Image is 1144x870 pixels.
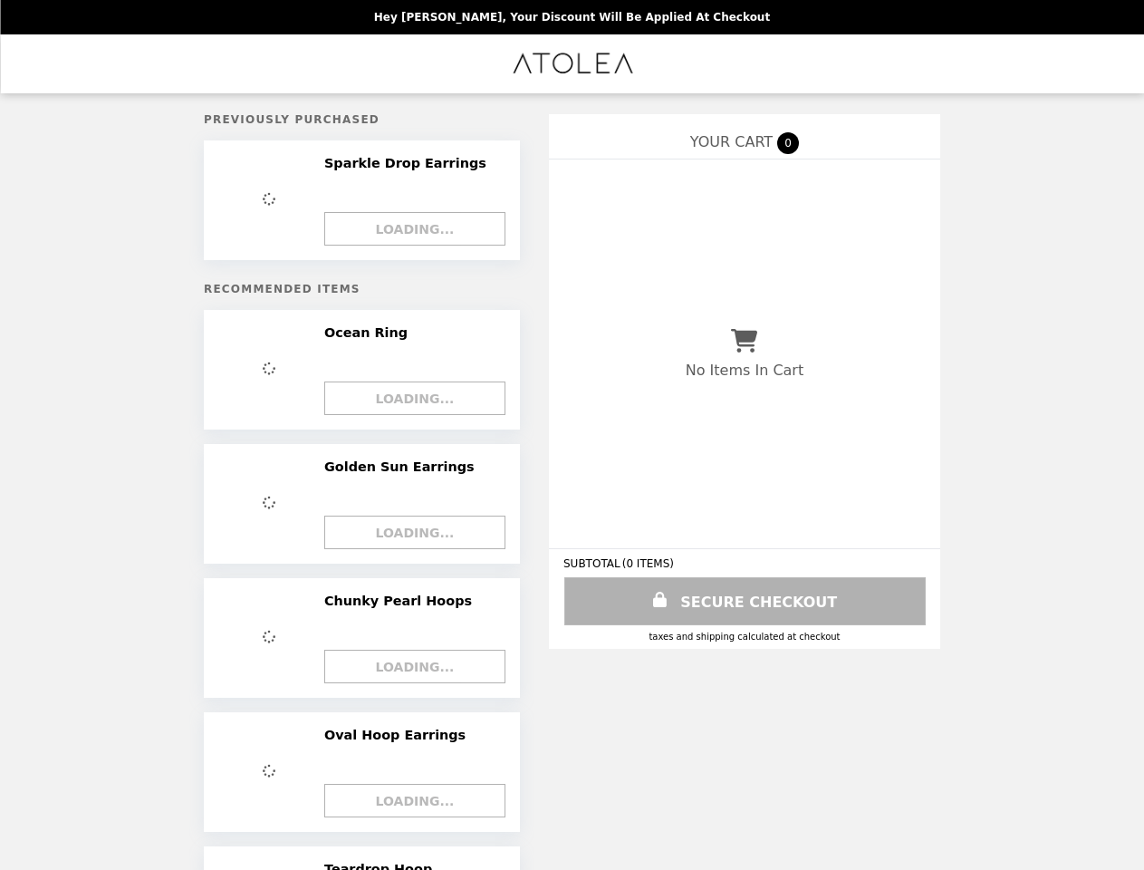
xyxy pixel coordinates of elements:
h2: Oval Hoop Earrings [324,727,473,743]
h2: Ocean Ring [324,324,415,341]
span: SUBTOTAL [563,557,622,570]
div: Taxes and Shipping calculated at checkout [563,632,926,642]
img: Brand Logo [510,45,634,82]
p: Hey [PERSON_NAME], your discount will be applied at checkout [374,11,770,24]
h5: Recommended Items [204,283,520,295]
h2: Chunky Pearl Hoops [324,593,479,609]
span: 0 [777,132,799,154]
span: ( 0 ITEMS ) [622,557,674,570]
h2: Sparkle Drop Earrings [324,155,494,171]
h5: Previously Purchased [204,113,520,126]
span: YOUR CART [690,133,773,150]
p: No Items In Cart [686,362,803,379]
h2: Golden Sun Earrings [324,459,482,475]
